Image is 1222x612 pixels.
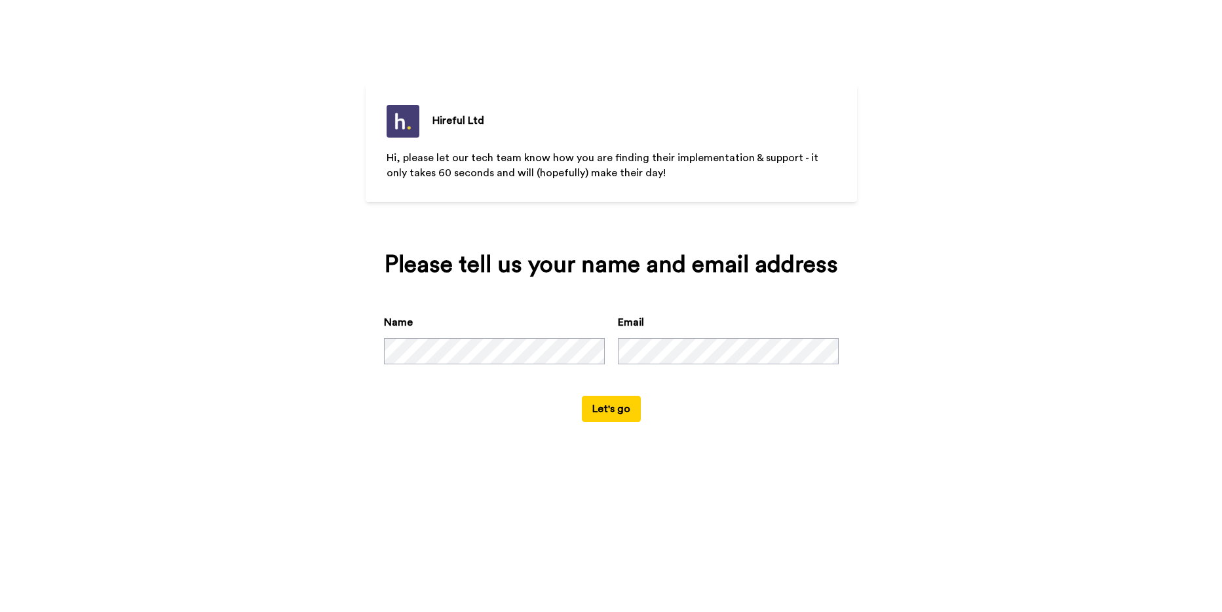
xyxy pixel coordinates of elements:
[582,396,641,422] button: Let's go
[384,252,839,278] div: Please tell us your name and email address
[384,315,413,330] label: Name
[387,153,821,178] span: Hi, please let our tech team know how you are finding their implementation & support - it only ta...
[432,113,484,128] div: Hireful Ltd
[618,315,644,330] label: Email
